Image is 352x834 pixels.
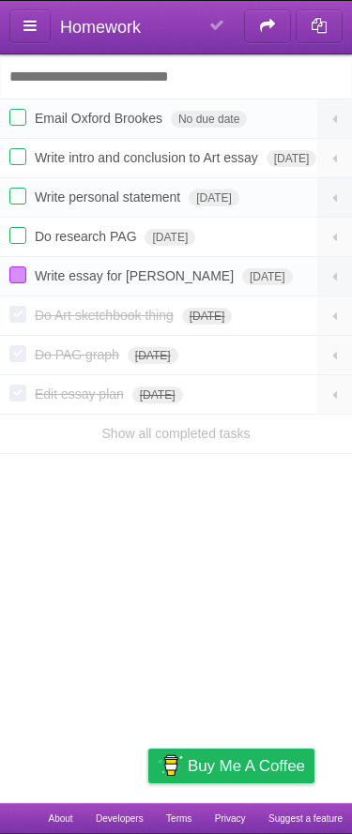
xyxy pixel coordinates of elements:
[171,111,247,128] span: No due date
[128,347,178,364] span: [DATE]
[166,803,191,834] a: Terms
[215,803,246,834] a: Privacy
[9,148,26,165] label: Done
[60,18,141,37] span: Homework
[9,345,26,362] label: Done
[35,347,124,362] span: Do PAG graph
[9,227,26,244] label: Done
[35,268,238,283] span: Write essay for [PERSON_NAME]
[96,803,144,834] a: Developers
[35,308,178,323] span: Do Art sketchbook thing
[145,229,195,246] span: [DATE]
[242,268,293,285] span: [DATE]
[132,387,183,403] span: [DATE]
[35,387,129,402] span: Edit essay plan
[148,749,314,783] a: Buy me a coffee
[9,266,26,283] label: Done
[35,150,263,165] span: Write intro and conclusion to Art essay
[9,306,26,323] label: Done
[182,308,233,325] span: [DATE]
[188,750,305,782] span: Buy me a coffee
[9,188,26,205] label: Done
[48,803,72,834] a: About
[9,385,26,402] label: Done
[9,109,26,126] label: Done
[35,229,142,244] span: Do research PAG
[268,803,343,834] a: Suggest a feature
[35,190,185,205] span: Write personal statement
[267,150,317,167] span: [DATE]
[158,750,183,781] img: Buy me a coffee
[35,111,167,126] span: Email Oxford Brookes
[102,426,251,441] a: Show all completed tasks
[189,190,239,206] span: [DATE]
